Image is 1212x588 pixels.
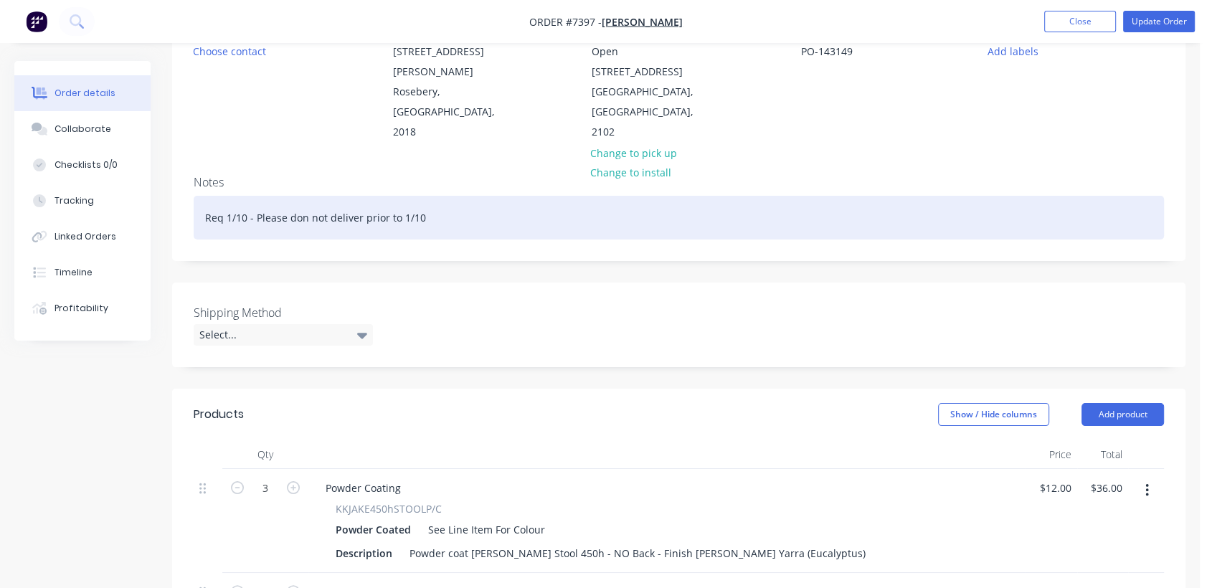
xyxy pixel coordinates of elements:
[14,219,151,255] button: Linked Orders
[1026,440,1077,469] div: Price
[55,194,94,207] div: Tracking
[336,519,417,540] div: Powder Coated
[14,255,151,290] button: Timeline
[26,11,47,32] img: Factory
[14,183,151,219] button: Tracking
[55,266,93,279] div: Timeline
[422,519,545,540] div: See Line Item For Colour
[55,158,118,171] div: Checklists 0/0
[194,304,373,321] label: Shipping Method
[592,42,711,82] div: Open [STREET_ADDRESS]
[602,15,683,29] a: [PERSON_NAME]
[592,82,711,142] div: [GEOGRAPHIC_DATA], [GEOGRAPHIC_DATA], 2102
[583,163,679,182] button: Change to install
[314,478,412,498] div: Powder Coating
[790,41,864,62] div: PO-143149
[980,41,1046,60] button: Add labels
[1123,11,1195,32] button: Update Order
[55,230,116,243] div: Linked Orders
[529,15,602,29] span: Order #7397 -
[55,302,108,315] div: Profitability
[938,403,1049,426] button: Show / Hide columns
[186,41,274,60] button: Choose contact
[55,123,111,136] div: Collaborate
[14,147,151,183] button: Checklists 0/0
[583,143,685,162] button: Change to pick up
[330,543,398,564] div: Description
[1081,403,1164,426] button: Add product
[14,111,151,147] button: Collaborate
[14,290,151,326] button: Profitability
[393,82,512,142] div: Rosebery, [GEOGRAPHIC_DATA], 2018
[55,87,115,100] div: Order details
[381,41,524,143] div: [STREET_ADDRESS][PERSON_NAME]Rosebery, [GEOGRAPHIC_DATA], 2018
[393,42,512,82] div: [STREET_ADDRESS][PERSON_NAME]
[222,440,308,469] div: Qty
[194,324,373,346] div: Select...
[336,501,442,516] span: KKJAKE450hSTOOLP/C
[1044,11,1116,32] button: Close
[404,543,871,564] div: Powder coat [PERSON_NAME] Stool 450h - NO Back - Finish [PERSON_NAME] Yarra (Eucalyptus)
[14,75,151,111] button: Order details
[194,406,244,423] div: Products
[194,196,1164,240] div: Req 1/10 - Please don not deliver prior to 1/10
[194,176,1164,189] div: Notes
[1077,440,1129,469] div: Total
[579,41,723,143] div: Open [STREET_ADDRESS][GEOGRAPHIC_DATA], [GEOGRAPHIC_DATA], 2102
